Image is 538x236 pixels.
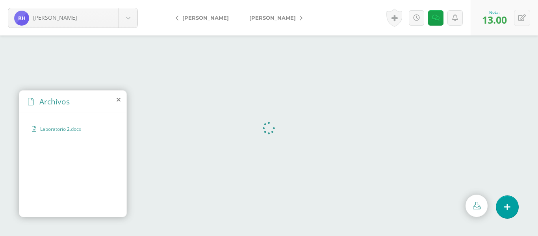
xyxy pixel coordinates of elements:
a: [PERSON_NAME] [8,8,137,28]
i: close [117,97,121,103]
a: [PERSON_NAME] [239,8,309,27]
a: [PERSON_NAME] [169,8,239,27]
div: Nota: [482,9,507,15]
span: 13.00 [482,13,507,26]
span: Laboratorio 2.docx [40,126,105,132]
img: a26d39d521d4a997afab616867608d3e.png [14,11,29,26]
span: Archivos [39,96,70,107]
span: [PERSON_NAME] [249,15,296,21]
span: [PERSON_NAME] [33,14,77,21]
span: [PERSON_NAME] [182,15,229,21]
